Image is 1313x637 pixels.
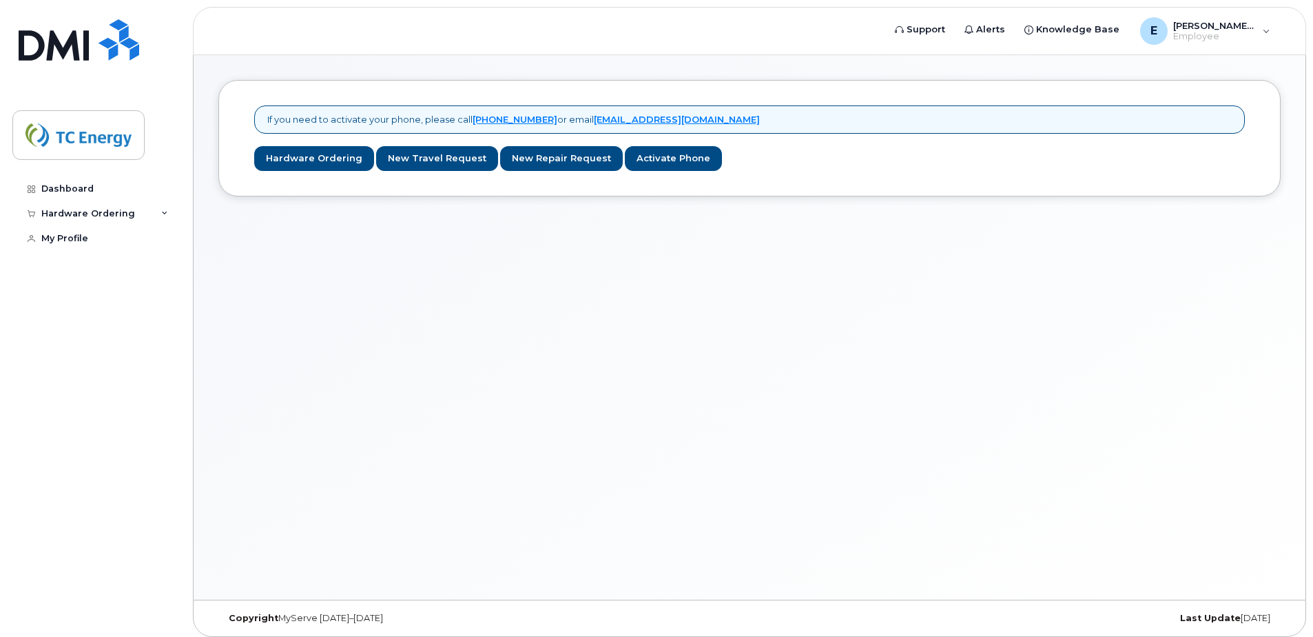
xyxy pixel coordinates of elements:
strong: Last Update [1180,613,1241,623]
a: [PHONE_NUMBER] [473,114,557,125]
div: MyServe [DATE]–[DATE] [218,613,572,624]
a: [EMAIL_ADDRESS][DOMAIN_NAME] [594,114,760,125]
a: Hardware Ordering [254,146,374,172]
a: New Repair Request [500,146,623,172]
p: If you need to activate your phone, please call or email [267,113,760,126]
a: Activate Phone [625,146,722,172]
strong: Copyright [229,613,278,623]
div: [DATE] [927,613,1281,624]
a: New Travel Request [376,146,498,172]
